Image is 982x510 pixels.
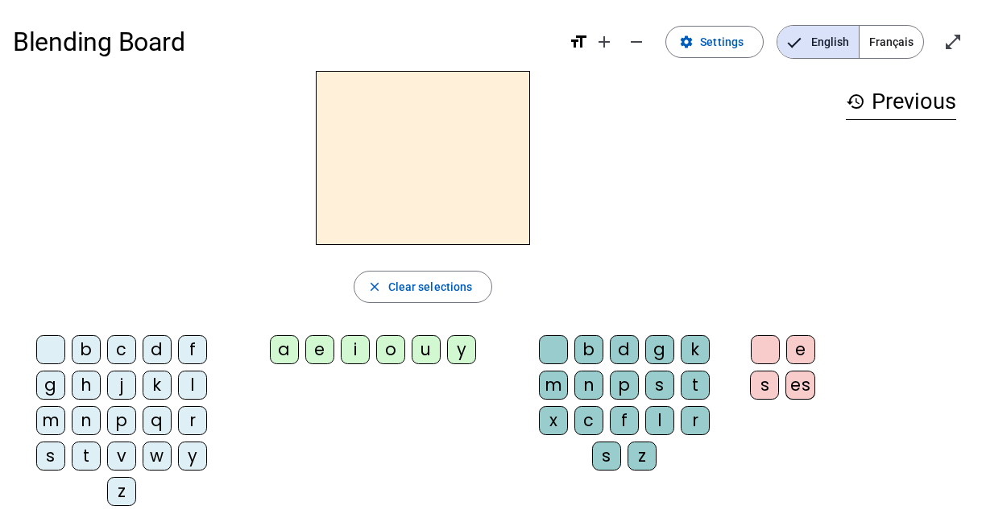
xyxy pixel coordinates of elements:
[681,406,710,435] div: r
[846,84,956,120] h3: Previous
[367,280,382,294] mat-icon: close
[628,442,657,471] div: z
[36,406,65,435] div: m
[72,442,101,471] div: t
[107,335,136,364] div: c
[539,371,568,400] div: m
[679,35,694,49] mat-icon: settings
[107,371,136,400] div: j
[665,26,764,58] button: Settings
[937,26,969,58] button: Enter full screen
[595,32,614,52] mat-icon: add
[107,406,136,435] div: p
[569,32,588,52] mat-icon: format_size
[178,442,207,471] div: y
[72,335,101,364] div: b
[620,26,653,58] button: Decrease font size
[305,335,334,364] div: e
[143,371,172,400] div: k
[107,477,136,506] div: z
[681,371,710,400] div: t
[645,371,674,400] div: s
[107,442,136,471] div: v
[354,271,493,303] button: Clear selections
[588,26,620,58] button: Increase font size
[777,25,924,59] mat-button-toggle-group: Language selection
[178,406,207,435] div: r
[72,371,101,400] div: h
[610,371,639,400] div: p
[943,32,963,52] mat-icon: open_in_full
[539,406,568,435] div: x
[592,442,621,471] div: s
[72,406,101,435] div: n
[270,335,299,364] div: a
[846,92,865,111] mat-icon: history
[388,277,473,296] span: Clear selections
[681,335,710,364] div: k
[36,442,65,471] div: s
[143,406,172,435] div: q
[143,442,172,471] div: w
[574,335,603,364] div: b
[700,32,744,52] span: Settings
[574,406,603,435] div: c
[13,16,556,68] h1: Blending Board
[341,335,370,364] div: i
[610,335,639,364] div: d
[627,32,646,52] mat-icon: remove
[143,335,172,364] div: d
[645,406,674,435] div: l
[412,335,441,364] div: u
[376,335,405,364] div: o
[645,335,674,364] div: g
[574,371,603,400] div: n
[447,335,476,364] div: y
[786,335,815,364] div: e
[610,406,639,435] div: f
[36,371,65,400] div: g
[750,371,779,400] div: s
[860,26,923,58] span: Français
[785,371,815,400] div: es
[777,26,859,58] span: English
[178,335,207,364] div: f
[178,371,207,400] div: l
